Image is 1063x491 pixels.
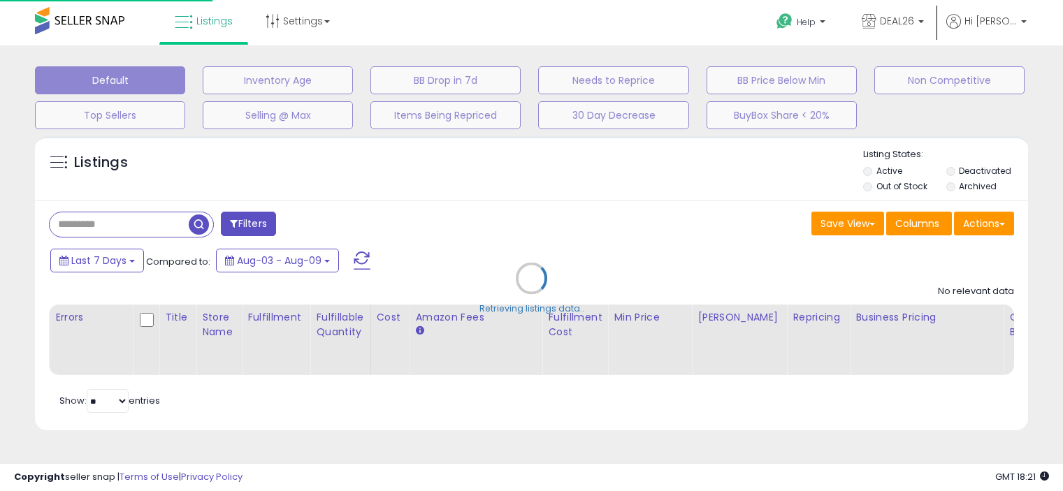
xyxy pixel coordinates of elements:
button: Items Being Repriced [370,101,521,129]
button: Needs to Reprice [538,66,688,94]
span: Listings [196,14,233,28]
div: Retrieving listings data.. [479,302,584,315]
div: seller snap | | [14,471,243,484]
button: 30 Day Decrease [538,101,688,129]
span: DEAL26 [880,14,914,28]
button: Selling @ Max [203,101,353,129]
strong: Copyright [14,470,65,483]
a: Terms of Use [120,470,179,483]
button: BB Drop in 7d [370,66,521,94]
span: Hi [PERSON_NAME] [964,14,1017,28]
a: Hi [PERSON_NAME] [946,14,1027,45]
a: Privacy Policy [181,470,243,483]
span: 2025-08-17 18:21 GMT [995,470,1049,483]
button: Non Competitive [874,66,1025,94]
button: Top Sellers [35,101,185,129]
button: BuyBox Share < 20% [707,101,857,129]
i: Get Help [776,13,793,30]
span: Help [797,16,816,28]
button: BB Price Below Min [707,66,857,94]
a: Help [765,2,839,45]
button: Inventory Age [203,66,353,94]
button: Default [35,66,185,94]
